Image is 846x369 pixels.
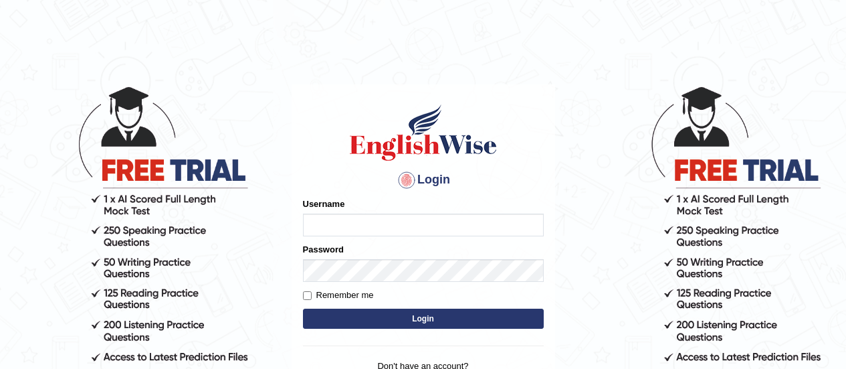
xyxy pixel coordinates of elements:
[303,198,345,210] label: Username
[347,102,500,163] img: Logo of English Wise sign in for intelligent practice with AI
[303,309,544,329] button: Login
[303,291,312,300] input: Remember me
[303,289,374,302] label: Remember me
[303,243,344,256] label: Password
[303,169,544,191] h4: Login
